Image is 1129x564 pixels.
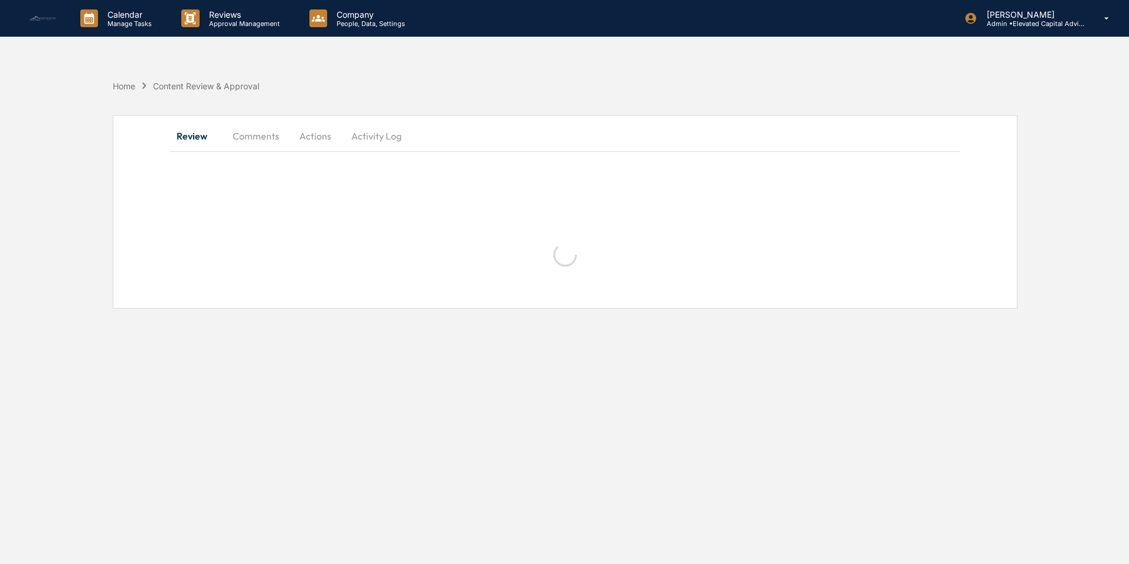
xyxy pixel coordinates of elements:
[342,122,411,150] button: Activity Log
[200,20,286,28] p: Approval Management
[28,15,57,22] img: logo
[289,122,342,150] button: Actions
[170,122,960,150] div: secondary tabs example
[327,20,411,28] p: People, Data, Settings
[977,20,1087,28] p: Admin • Elevated Capital Advisors
[977,9,1087,20] p: [PERSON_NAME]
[98,9,158,20] p: Calendar
[327,9,411,20] p: Company
[113,81,135,91] div: Home
[98,20,158,28] p: Manage Tasks
[153,81,259,91] div: Content Review & Approval
[170,122,223,150] button: Review
[200,9,286,20] p: Reviews
[223,122,289,150] button: Comments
